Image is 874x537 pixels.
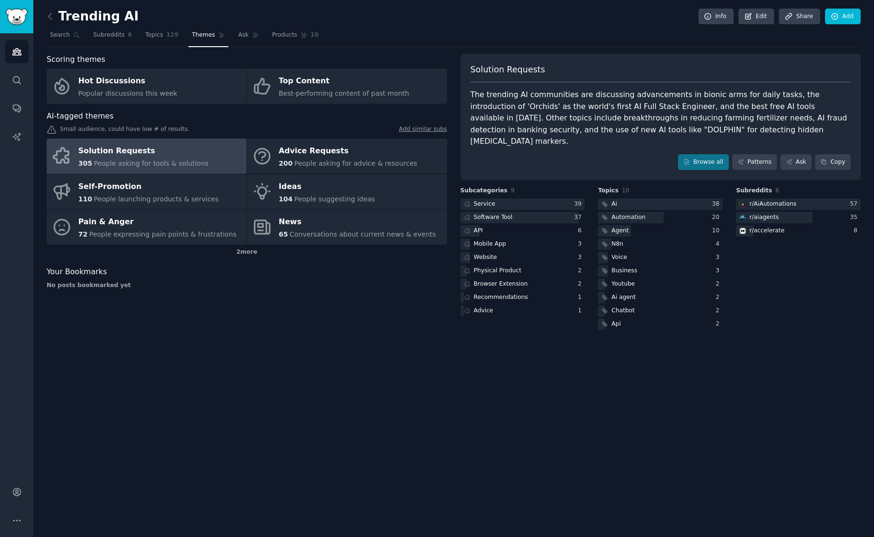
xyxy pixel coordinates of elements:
[578,293,585,302] div: 1
[716,280,723,288] div: 2
[279,144,417,159] div: Advice Requests
[47,174,246,209] a: Self-Promotion110People launching products & services
[854,227,861,235] div: 8
[93,31,125,40] span: Subreddits
[598,318,723,330] a: Api2
[279,215,436,230] div: News
[474,253,497,262] div: Website
[461,278,585,290] a: Browser Extension2
[578,267,585,275] div: 2
[94,159,208,167] span: People asking for tools & solutions
[279,74,409,89] div: Top Content
[611,307,635,315] div: Chatbot
[79,179,219,194] div: Self-Promotion
[712,227,723,235] div: 10
[736,212,861,224] a: aiagentsr/aiagents35
[47,281,447,290] div: No posts bookmarked yet
[461,225,585,237] a: API6
[712,213,723,222] div: 20
[611,240,623,249] div: N8n
[598,239,723,250] a: N8n4
[574,200,585,209] div: 39
[461,212,585,224] a: Software Tool37
[279,159,293,167] span: 200
[716,240,723,249] div: 4
[611,267,637,275] div: Business
[716,267,723,275] div: 3
[574,213,585,222] div: 37
[474,240,506,249] div: Mobile App
[611,253,627,262] div: Voice
[474,307,493,315] div: Advice
[47,245,447,260] div: 2 more
[272,31,297,40] span: Products
[461,239,585,250] a: Mobile App3
[145,31,163,40] span: Topics
[732,154,777,170] a: Patterns
[474,227,483,235] div: API
[47,139,246,174] a: Solution Requests305People asking for tools & solutions
[79,230,88,238] span: 72
[598,225,723,237] a: Agent10
[47,110,114,122] span: AI-tagged themes
[780,154,812,170] a: Ask
[279,195,293,203] span: 104
[712,200,723,209] div: 38
[622,187,629,194] span: 10
[578,253,585,262] div: 3
[598,305,723,317] a: Chatbot2
[192,31,215,40] span: Themes
[698,9,734,25] a: Info
[188,28,228,47] a: Themes
[825,9,861,25] a: Add
[598,199,723,210] a: Ai38
[736,187,772,195] span: Subreddits
[611,280,635,288] div: Youtube
[578,307,585,315] div: 1
[850,213,861,222] div: 35
[598,212,723,224] a: Automation20
[50,31,70,40] span: Search
[578,240,585,249] div: 3
[611,213,645,222] div: Automation
[578,227,585,235] div: 6
[311,31,319,40] span: 10
[461,292,585,304] a: Recommendations1
[90,28,135,47] a: Subreddits6
[279,89,409,97] span: Best-performing content of past month
[235,28,262,47] a: Ask
[47,28,83,47] a: Search
[89,230,236,238] span: People expressing pain points & frustrations
[471,89,851,148] div: The trending AI communities are discussing advancements in bionic arms for daily tasks, the intro...
[461,252,585,264] a: Website3
[79,144,209,159] div: Solution Requests
[598,252,723,264] a: Voice3
[738,9,774,25] a: Edit
[736,225,861,237] a: accelerater/accelerate8
[511,187,515,194] span: 9
[736,199,861,210] a: AiAutomationsr/AiAutomations57
[716,320,723,328] div: 2
[749,227,785,235] div: r/ accelerate
[716,307,723,315] div: 2
[247,139,447,174] a: Advice Requests200People asking for advice & resources
[79,89,177,97] span: Popular discussions this week
[598,292,723,304] a: Ai agent2
[79,195,92,203] span: 110
[749,213,779,222] div: r/ aiagents
[247,174,447,209] a: Ideas104People suggesting ideas
[290,230,436,238] span: Conversations about current news & events
[749,200,796,209] div: r/ AiAutomations
[678,154,729,170] a: Browse all
[79,159,92,167] span: 305
[598,187,619,195] span: Topics
[471,64,545,76] span: Solution Requests
[128,31,132,40] span: 6
[474,267,521,275] div: Physical Product
[474,293,528,302] div: Recommendations
[776,187,779,194] span: 6
[815,154,851,170] button: Copy
[716,293,723,302] div: 2
[247,69,447,104] a: Top ContentBest-performing content of past month
[79,215,237,230] div: Pain & Anger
